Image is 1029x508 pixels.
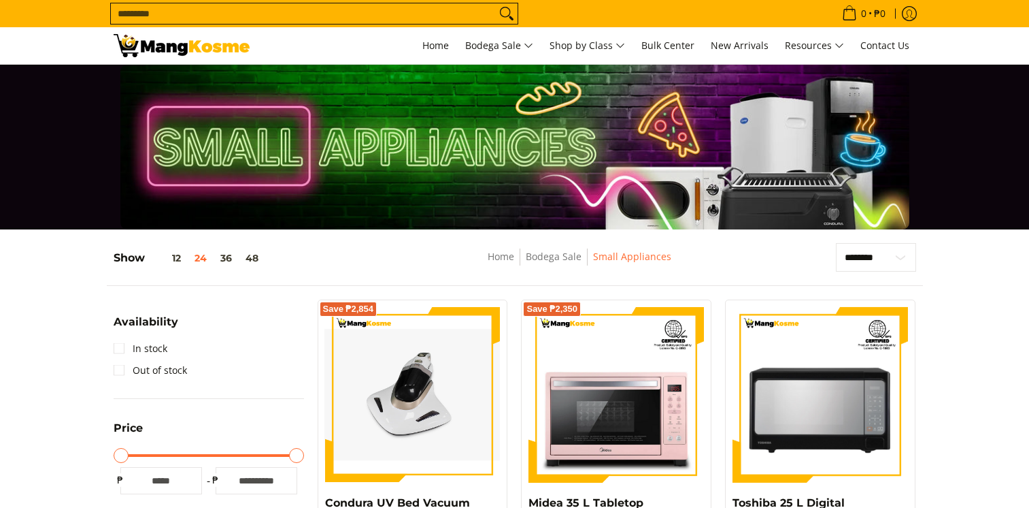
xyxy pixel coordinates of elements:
summary: Open [114,423,143,444]
span: Contact Us [860,39,909,52]
a: New Arrivals [704,27,775,64]
button: 36 [214,253,239,264]
span: New Arrivals [711,39,769,52]
span: ₱0 [872,9,888,18]
nav: Main Menu [263,27,916,64]
span: ₱ [114,473,127,487]
span: Save ₱2,350 [526,305,577,313]
summary: Open [114,317,178,338]
a: Resources [778,27,851,64]
a: Bodega Sale [526,250,581,263]
a: Bodega Sale [458,27,540,64]
img: Midea 35 L Tabletop Convection, Digital Microwave Oven (Class B) [528,307,704,483]
nav: Breadcrumbs [388,249,771,279]
span: Save ₱2,854 [323,305,374,313]
a: Contact Us [854,27,916,64]
a: Small Appliances [593,250,671,263]
a: Bulk Center [635,27,701,64]
span: Price [114,423,143,434]
img: Condura UV Bed Vacuum Cleaner (Class A) [325,329,501,460]
span: • [838,6,890,21]
span: Home [422,39,449,52]
a: Out of stock [114,360,187,381]
span: 0 [859,9,868,18]
button: 12 [145,253,188,264]
a: Home [416,27,456,64]
button: 48 [239,253,265,264]
span: Shop by Class [550,37,625,54]
a: Home [488,250,514,263]
button: 24 [188,253,214,264]
span: Availability [114,317,178,328]
span: Bodega Sale [465,37,533,54]
h5: Show [114,251,265,265]
img: Small Appliances l Mang Kosme: Home Appliances Warehouse Sale | Page 2 [114,34,250,57]
span: Resources [785,37,844,54]
a: In stock [114,338,167,360]
a: Shop by Class [543,27,632,64]
span: Bulk Center [641,39,694,52]
button: Search [496,3,518,24]
img: Toshiba 25 L Digital Control with Grill Function, Microwave Oven (Class B) [732,307,908,483]
span: ₱ [209,473,222,487]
